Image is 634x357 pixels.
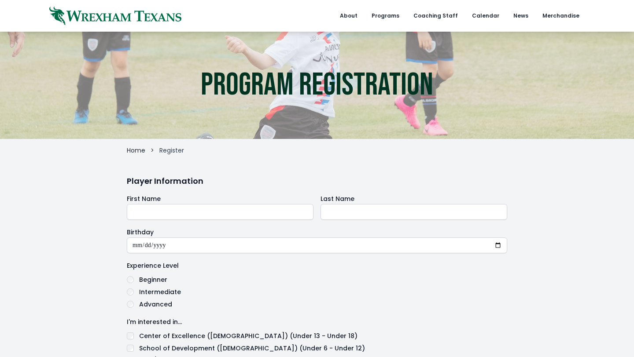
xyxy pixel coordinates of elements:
label: School of Development ([DEMOGRAPHIC_DATA]) (Under 6 - Under 12) [139,343,365,353]
label: First Name [127,193,313,204]
a: Home [127,146,145,155]
label: Intermediate [139,287,181,297]
label: Advanced [139,299,172,310]
label: Birthday [127,227,507,237]
span: Register [159,146,184,155]
legend: Player Information [127,176,203,186]
h1: Program Registration [201,69,433,101]
label: Last Name [321,193,507,204]
p: I'm interested in... [127,317,507,327]
p: Experience Level [127,260,507,271]
label: Beginner [139,274,167,285]
label: Center of Excellence ([DEMOGRAPHIC_DATA]) (Under 13 - Under 18) [139,331,358,341]
li: > [151,146,154,155]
